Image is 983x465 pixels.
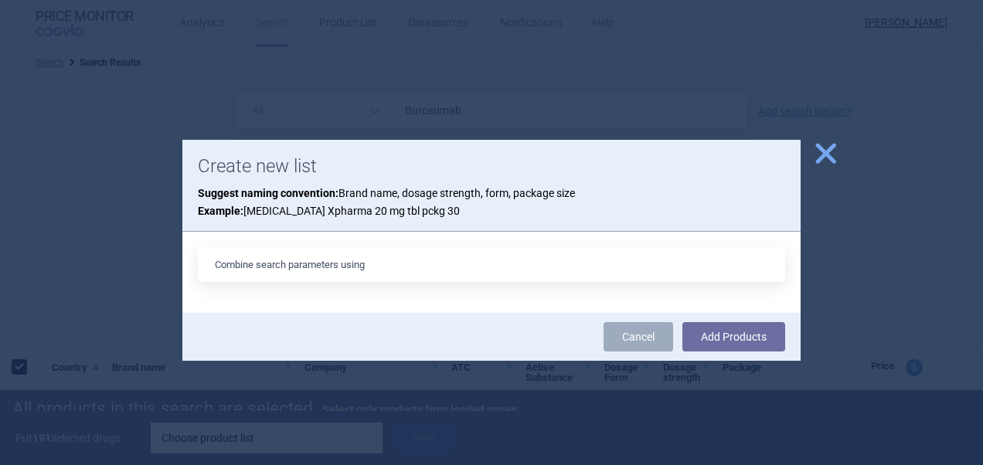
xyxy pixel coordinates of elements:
input: List name [198,247,785,282]
strong: Suggest naming convention: [198,187,338,199]
strong: Example: [198,205,243,217]
button: Add Products [682,322,785,351]
a: Cancel [604,322,673,351]
h1: Create new list [198,155,785,178]
p: Brand name, dosage strength, form, package size [MEDICAL_DATA] Xpharma 20 mg tbl pckg 30 [198,185,785,219]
